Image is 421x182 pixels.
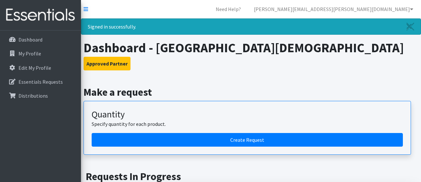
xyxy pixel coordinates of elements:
[84,86,419,98] h2: Make a request
[18,36,42,43] p: Dashboard
[81,18,421,35] div: Signed in successfully.
[92,109,403,120] h3: Quantity
[249,3,418,16] a: [PERSON_NAME][EMAIL_ADDRESS][PERSON_NAME][DOMAIN_NAME]
[92,133,403,147] a: Create a request by quantity
[3,47,78,60] a: My Profile
[3,61,78,74] a: Edit My Profile
[18,79,63,85] p: Essentials Requests
[18,65,51,71] p: Edit My Profile
[3,4,78,26] img: HumanEssentials
[3,75,78,88] a: Essentials Requests
[84,40,419,55] h1: Dashboard - [GEOGRAPHIC_DATA][DEMOGRAPHIC_DATA]
[210,3,246,16] a: Need Help?
[18,92,48,99] p: Distributions
[400,19,421,34] a: Close
[84,57,131,70] button: Approved Partner
[18,50,41,57] p: My Profile
[92,120,403,128] p: Specify quantity for each product.
[3,33,78,46] a: Dashboard
[3,89,78,102] a: Distributions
